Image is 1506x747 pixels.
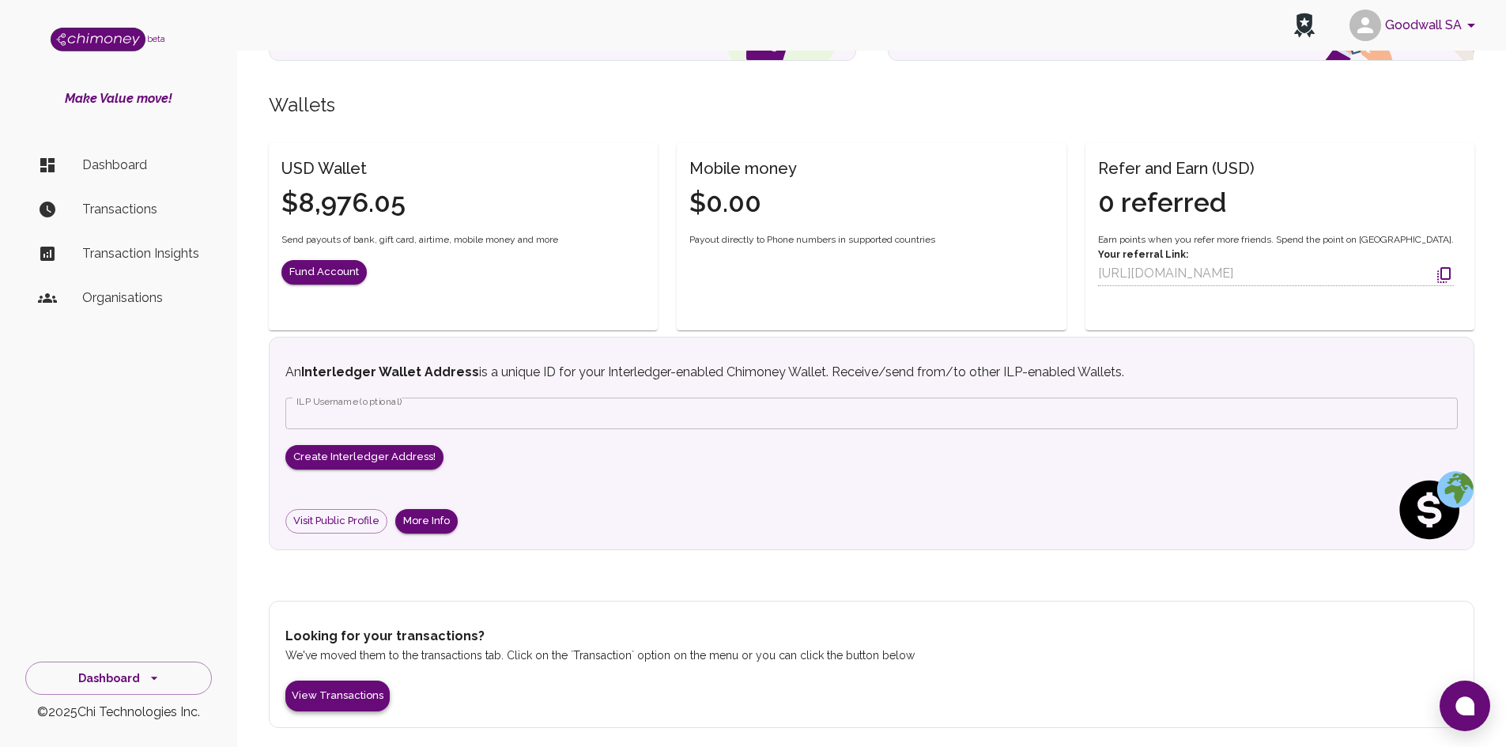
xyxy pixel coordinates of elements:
span: Send payouts of bank, gift card, airtime, mobile money and more [281,232,558,248]
button: View Transactions [285,681,390,711]
img: Logo [51,28,145,51]
img: social spend [1395,470,1474,549]
strong: Interledger Wallet Address [301,364,479,379]
strong: Looking for your transactions? [285,628,485,643]
a: Visit Public Profile [285,509,387,534]
h6: USD Wallet [281,156,406,181]
span: Payout directly to Phone numbers in supported countries [689,232,935,248]
label: ILP Username (optional) [296,394,402,408]
span: We've moved them to the transactions tab. Click on the `Transaction` option on the menu or you ca... [285,649,915,662]
button: Dashboard [25,662,212,696]
p: Dashboard [82,156,199,175]
button: Fund Account [281,260,367,285]
h4: $8,976.05 [281,187,406,220]
p: An is a unique ID for your Interledger-enabled Chimoney Wallet. Receive/send from/to other ILP-en... [285,363,1263,382]
h6: Mobile money [689,156,797,181]
button: More Info [395,509,458,534]
h4: $0.00 [689,187,797,220]
h5: Wallets [269,92,1474,118]
p: Transactions [82,200,199,219]
div: Earn points when you refer more friends. Spend the point on [GEOGRAPHIC_DATA]. [1098,232,1454,287]
h4: 0 referred [1098,187,1255,220]
h6: Refer and Earn (USD) [1098,156,1255,181]
button: Open chat window [1440,681,1490,731]
p: Transaction Insights [82,244,199,263]
button: Create Interledger Address! [285,445,443,470]
span: beta [147,34,165,43]
strong: Your referral Link: [1098,249,1188,260]
button: account of current user [1343,5,1487,46]
p: Organisations [82,289,199,307]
